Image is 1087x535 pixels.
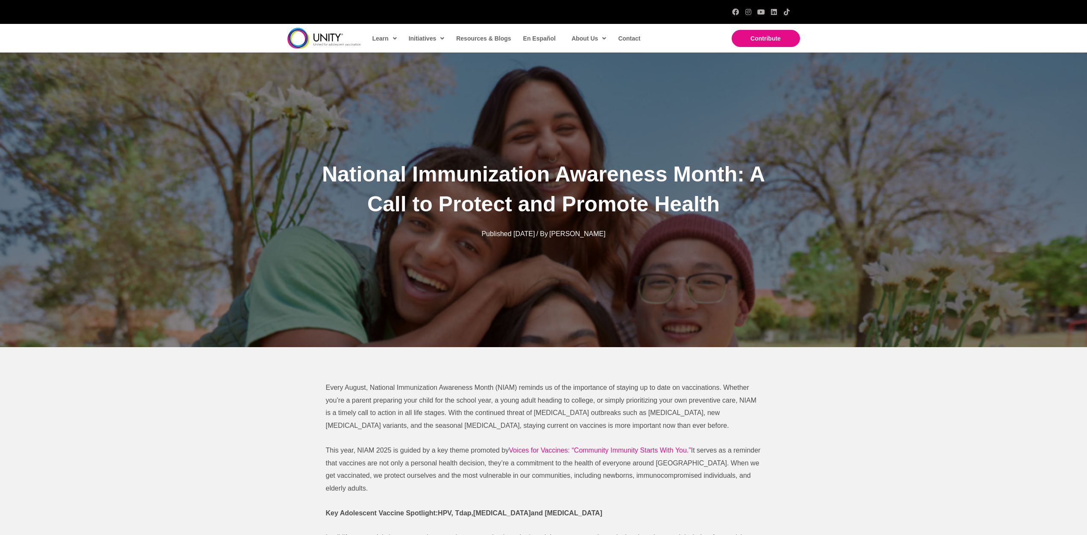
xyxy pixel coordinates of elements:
a: LinkedIn [771,9,777,15]
span: Published [DATE] [481,230,535,237]
span: It serves as a reminder that vaccines are not only a personal health decision, they’re a commitme... [326,447,761,492]
span: En Español [523,35,556,42]
b: [MEDICAL_DATA] [473,509,531,517]
a: Instagram [745,9,752,15]
b: HPV, Tdap, [438,509,473,517]
span: Contribute [750,35,781,42]
span: About Us [571,32,606,45]
span: This year, NIAM 2025 is guided by a key theme promoted by [326,447,509,454]
a: Contact [614,29,644,48]
img: unity-logo-dark [287,28,361,49]
span: Contact [618,35,640,42]
span: [PERSON_NAME] [549,230,606,237]
span: / By [536,230,548,237]
b: Key Adolescent Vaccine Spotlight: [326,509,438,517]
a: Resources & Blogs [452,29,514,48]
span: Learn [372,32,397,45]
span: Every August, National Immunization Awareness Month (NIAM) reminds us of the importance of stayin... [326,384,757,429]
a: YouTube [758,9,765,15]
b: and [MEDICAL_DATA] [531,509,602,517]
span: Resources & Blogs [456,35,511,42]
span: Initiatives [409,32,445,45]
a: Contribute [732,30,800,47]
a: Facebook [732,9,739,15]
a: About Us [567,29,609,48]
a: En Español [519,29,559,48]
a: TikTok [783,9,790,15]
a: Voices for Vaccines: “Community Immunity Starts With You.” [509,447,691,454]
span: National Immunization Awareness Month: A Call to Protect and Promote Health [322,162,765,216]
